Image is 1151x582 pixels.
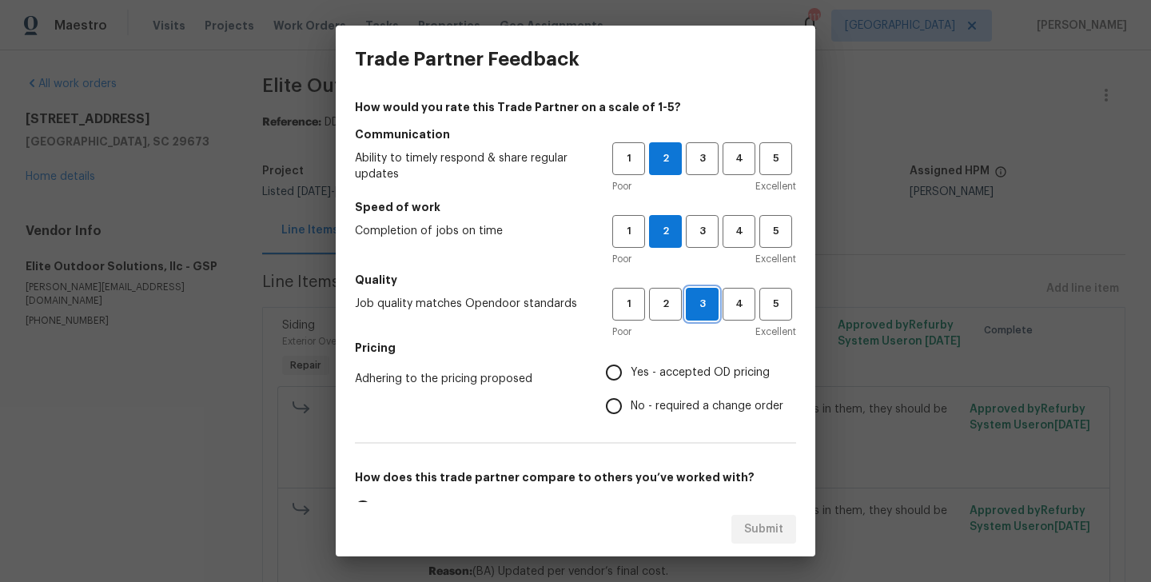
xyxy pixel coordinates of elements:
span: Poor [612,251,631,267]
span: 5 [761,295,791,313]
button: 4 [723,288,755,321]
button: 2 [649,215,682,248]
span: 3 [687,222,717,241]
h5: Communication [355,126,796,142]
span: Yes - accepted OD pricing [631,365,770,381]
span: 4 [724,149,754,168]
span: 2 [651,295,680,313]
span: 3 [687,149,717,168]
span: 3 [687,295,718,313]
span: 5 [761,222,791,241]
span: Poor [612,324,631,340]
span: Excellent [755,178,796,194]
button: 5 [759,215,792,248]
h5: Quality [355,272,796,288]
h3: Trade Partner Feedback [355,48,579,70]
span: 5 [761,149,791,168]
div: Pricing [606,356,796,423]
button: 3 [686,142,719,175]
button: 1 [612,142,645,175]
span: 1 [614,222,643,241]
span: 1 [614,295,643,313]
button: 1 [612,215,645,248]
span: No - required a change order [631,398,783,415]
span: 2 [650,222,681,241]
span: 4 [724,222,754,241]
span: Poor [612,178,631,194]
span: 2 [650,149,681,168]
span: 4 [724,295,754,313]
span: Excellent [755,251,796,267]
button: 4 [723,142,755,175]
button: 3 [686,288,719,321]
h5: Speed of work [355,199,796,215]
span: Completion of jobs on time [355,223,587,239]
button: 3 [686,215,719,248]
span: Job quality matches Opendoor standards [355,296,587,312]
span: 1 [614,149,643,168]
span: Excellent [755,324,796,340]
button: 4 [723,215,755,248]
h5: Pricing [355,340,796,356]
button: 1 [612,288,645,321]
button: 5 [759,142,792,175]
span: This is my favorite trade partner [380,500,551,517]
h4: How would you rate this Trade Partner on a scale of 1-5? [355,99,796,115]
span: Ability to timely respond & share regular updates [355,150,587,182]
button: 2 [649,288,682,321]
button: 2 [649,142,682,175]
button: 5 [759,288,792,321]
span: Adhering to the pricing proposed [355,371,580,387]
h5: How does this trade partner compare to others you’ve worked with? [355,469,796,485]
